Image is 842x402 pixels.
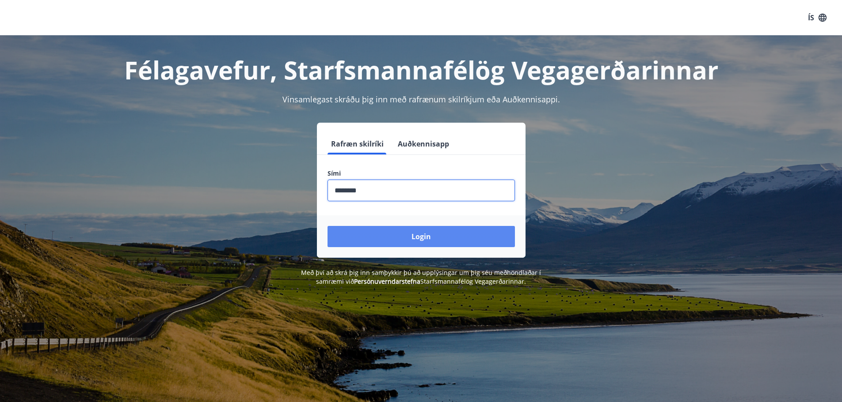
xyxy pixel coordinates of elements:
[282,94,560,105] span: Vinsamlegast skráðu þig inn með rafrænum skilríkjum eða Auðkennisappi.
[328,169,515,178] label: Sími
[114,53,729,86] h1: Félagavefur, Starfsmannafélög Vegagerðarinnar
[301,268,541,286] span: Með því að skrá þig inn samþykkir þú að upplýsingar um þig séu meðhöndlaðar í samræmi við Starfsm...
[354,277,420,286] a: Persónuverndarstefna
[394,133,453,154] button: Auðkennisapp
[803,10,831,26] button: ÍS
[328,133,387,154] button: Rafræn skilríki
[328,226,515,247] button: Login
